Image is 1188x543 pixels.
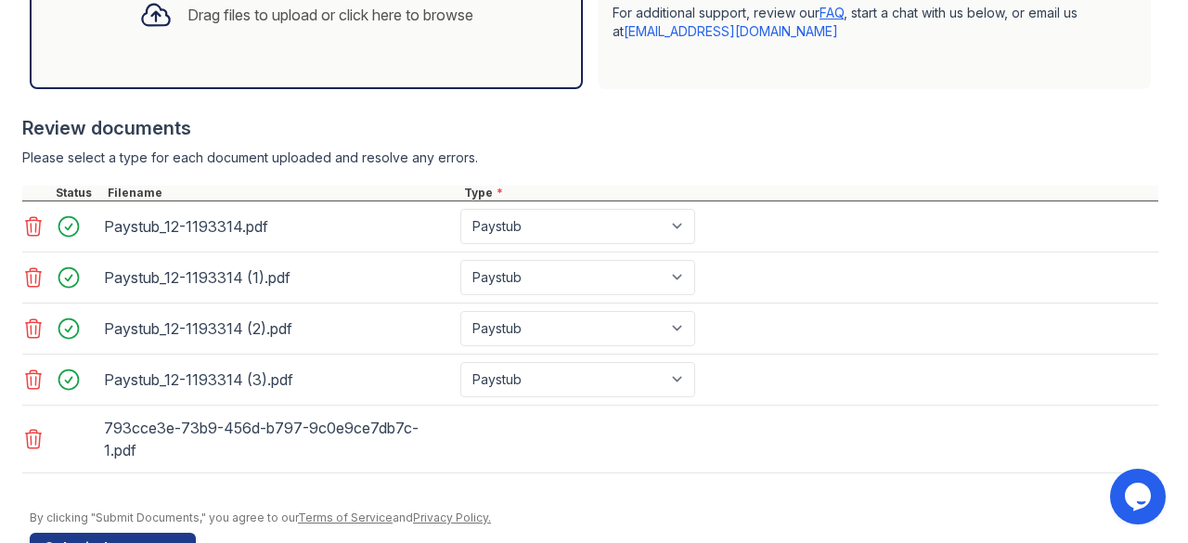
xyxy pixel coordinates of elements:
div: Type [460,186,1158,200]
div: By clicking "Submit Documents," you agree to our and [30,511,1158,525]
p: For additional support, review our , start a chat with us below, or email us at [613,4,1136,41]
a: FAQ [820,5,844,20]
div: Filename [104,186,460,200]
iframe: chat widget [1110,469,1169,524]
div: Drag files to upload or click here to browse [187,4,473,26]
div: Paystub_12-1193314.pdf [104,212,453,241]
a: Terms of Service [298,511,393,524]
div: Paystub_12-1193314 (2).pdf [104,314,453,343]
div: Paystub_12-1193314 (1).pdf [104,263,453,292]
div: Review documents [22,115,1158,141]
div: Paystub_12-1193314 (3).pdf [104,365,453,394]
a: [EMAIL_ADDRESS][DOMAIN_NAME] [624,23,838,39]
div: Please select a type for each document uploaded and resolve any errors. [22,149,1158,167]
div: Status [52,186,104,200]
div: 793cce3e-73b9-456d-b797-9c0e9ce7db7c-1.pdf [104,413,453,465]
a: Privacy Policy. [413,511,491,524]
